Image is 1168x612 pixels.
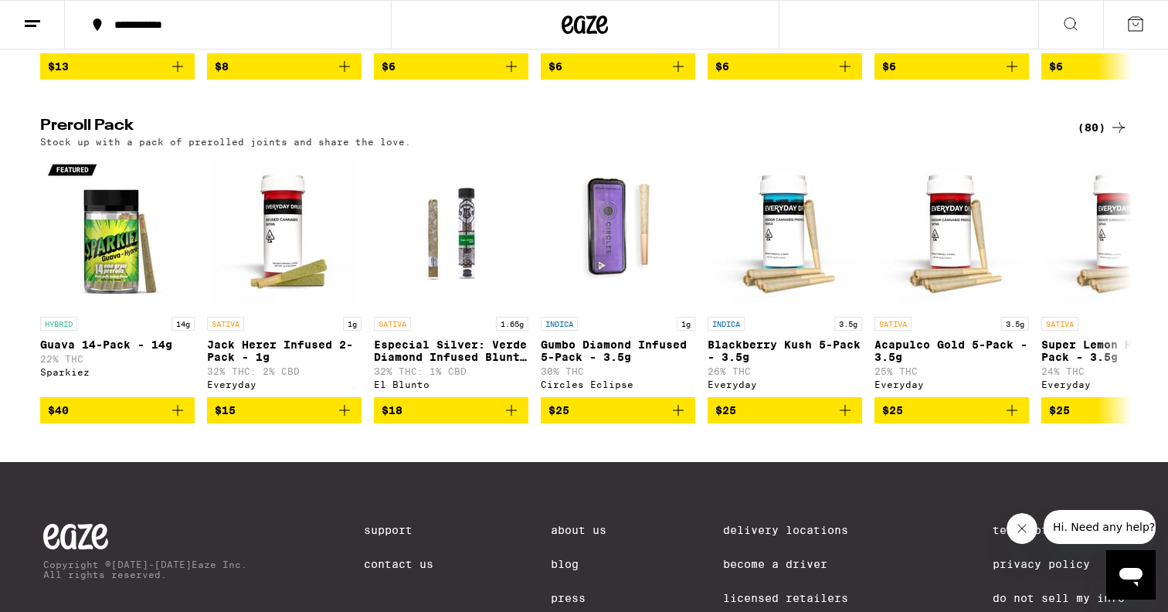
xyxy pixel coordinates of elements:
[874,366,1029,376] p: 25% THC
[1049,404,1070,416] span: $25
[541,155,695,397] a: Open page for Gumbo Diamond Infused 5-Pack - 3.5g from Circles Eclipse
[40,118,1052,137] h2: Preroll Pack
[215,404,236,416] span: $15
[1044,510,1156,544] iframe: Message from company
[708,53,862,80] button: Add to bag
[215,60,229,73] span: $8
[882,60,896,73] span: $6
[874,155,1029,309] img: Everyday - Acapulco Gold 5-Pack - 3.5g
[40,317,77,331] p: HYBRID
[1007,513,1037,544] iframe: Close message
[171,317,195,331] p: 14g
[993,524,1125,536] a: Terms of Service
[541,379,695,389] div: Circles Eclipse
[40,155,195,309] img: Sparkiez - Guava 14-Pack - 14g
[43,559,247,580] p: Copyright © [DATE]-[DATE] Eaze Inc. All rights reserved.
[723,558,876,570] a: Become a Driver
[874,155,1029,397] a: Open page for Acapulco Gold 5-Pack - 3.5g from Everyday
[1049,60,1063,73] span: $6
[374,53,528,80] button: Add to bag
[382,60,396,73] span: $6
[882,404,903,416] span: $25
[374,317,411,331] p: SATIVA
[207,53,362,80] button: Add to bag
[993,558,1125,570] a: Privacy Policy
[207,366,362,376] p: 32% THC: 2% CBD
[708,317,745,331] p: INDICA
[40,53,195,80] button: Add to bag
[48,60,69,73] span: $13
[40,397,195,423] button: Add to bag
[993,592,1125,604] a: Do Not Sell My Info
[874,317,912,331] p: SATIVA
[207,338,362,363] p: Jack Herer Infused 2-Pack - 1g
[548,60,562,73] span: $6
[541,317,578,331] p: INDICA
[708,155,862,397] a: Open page for Blackberry Kush 5-Pack - 3.5g from Everyday
[40,137,411,147] p: Stock up with a pack of prerolled joints and share the love.
[48,404,69,416] span: $40
[541,338,695,363] p: Gumbo Diamond Infused 5-Pack - 3.5g
[40,354,195,364] p: 22% THC
[874,397,1029,423] button: Add to bag
[708,338,862,363] p: Blackberry Kush 5-Pack - 3.5g
[541,366,695,376] p: 30% THC
[374,155,528,309] img: El Blunto - Especial Silver: Verde Diamond Infused Blunt - 1.65g
[677,317,695,331] p: 1g
[374,366,528,376] p: 32% THC: 1% CBD
[374,379,528,389] div: El Blunto
[715,404,736,416] span: $25
[207,317,244,331] p: SATIVA
[374,155,528,397] a: Open page for Especial Silver: Verde Diamond Infused Blunt - 1.65g from El Blunto
[548,404,569,416] span: $25
[551,592,606,604] a: Press
[364,524,433,536] a: Support
[708,397,862,423] button: Add to bag
[541,397,695,423] button: Add to bag
[374,397,528,423] button: Add to bag
[40,338,195,351] p: Guava 14-Pack - 14g
[207,379,362,389] div: Everyday
[374,338,528,363] p: Especial Silver: Verde Diamond Infused Blunt - 1.65g
[541,53,695,80] button: Add to bag
[874,338,1029,363] p: Acapulco Gold 5-Pack - 3.5g
[541,155,695,309] img: Circles Eclipse - Gumbo Diamond Infused 5-Pack - 3.5g
[40,367,195,377] div: Sparkiez
[207,155,362,309] img: Everyday - Jack Herer Infused 2-Pack - 1g
[1041,317,1078,331] p: SATIVA
[343,317,362,331] p: 1g
[715,60,729,73] span: $6
[723,524,876,536] a: Delivery Locations
[551,558,606,570] a: Blog
[1106,550,1156,600] iframe: Button to launch messaging window
[1001,317,1029,331] p: 3.5g
[551,524,606,536] a: About Us
[708,366,862,376] p: 26% THC
[40,155,195,397] a: Open page for Guava 14-Pack - 14g from Sparkiez
[382,404,402,416] span: $18
[708,379,862,389] div: Everyday
[207,397,362,423] button: Add to bag
[834,317,862,331] p: 3.5g
[364,558,433,570] a: Contact Us
[874,53,1029,80] button: Add to bag
[874,379,1029,389] div: Everyday
[496,317,528,331] p: 1.65g
[708,155,862,309] img: Everyday - Blackberry Kush 5-Pack - 3.5g
[207,155,362,397] a: Open page for Jack Herer Infused 2-Pack - 1g from Everyday
[1078,118,1128,137] a: (80)
[723,592,876,604] a: Licensed Retailers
